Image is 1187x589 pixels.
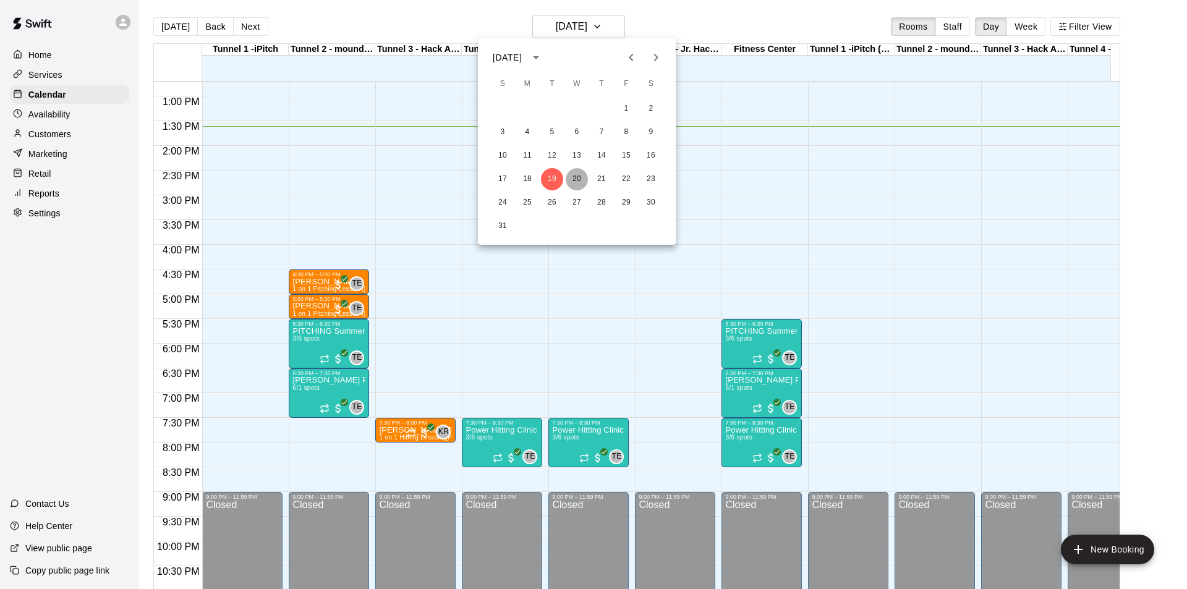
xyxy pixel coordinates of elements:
button: 16 [640,145,662,167]
button: 3 [491,121,514,143]
span: Thursday [590,72,613,96]
button: calendar view is open, switch to year view [525,47,547,68]
button: 5 [541,121,563,143]
button: 26 [541,192,563,214]
button: Next month [644,45,668,70]
button: 7 [590,121,613,143]
button: 6 [566,121,588,143]
button: 9 [640,121,662,143]
button: 10 [491,145,514,167]
button: 15 [615,145,637,167]
button: 8 [615,121,637,143]
button: 1 [615,98,637,120]
button: 24 [491,192,514,214]
button: 14 [590,145,613,167]
span: Tuesday [541,72,563,96]
button: 12 [541,145,563,167]
button: 21 [590,168,613,190]
span: Friday [615,72,637,96]
button: 31 [491,215,514,237]
button: 29 [615,192,637,214]
button: 23 [640,168,662,190]
button: Previous month [619,45,644,70]
button: 25 [516,192,538,214]
button: 22 [615,168,637,190]
span: Wednesday [566,72,588,96]
button: 17 [491,168,514,190]
button: 11 [516,145,538,167]
button: 27 [566,192,588,214]
button: 2 [640,98,662,120]
button: 13 [566,145,588,167]
div: [DATE] [493,51,522,64]
span: Sunday [491,72,514,96]
button: 18 [516,168,538,190]
span: Saturday [640,72,662,96]
button: 4 [516,121,538,143]
button: 28 [590,192,613,214]
button: 20 [566,168,588,190]
button: 30 [640,192,662,214]
button: 19 [541,168,563,190]
span: Monday [516,72,538,96]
